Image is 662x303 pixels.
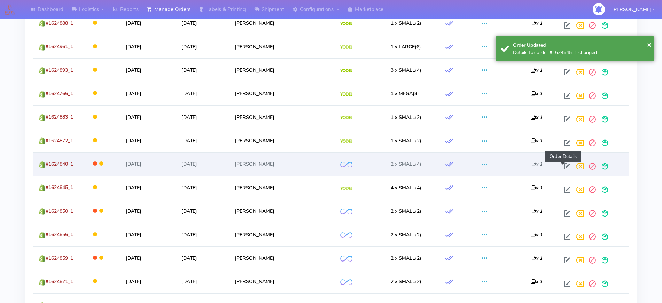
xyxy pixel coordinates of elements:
[340,162,352,168] img: OnFleet
[531,137,542,144] i: x 1
[229,152,335,176] td: [PERSON_NAME]
[391,184,421,191] span: (4)
[46,67,73,74] span: #1624893_1
[391,114,421,121] span: (2)
[340,187,352,190] img: Yodel
[46,184,73,191] span: #1624845_1
[39,184,46,191] img: shopify.png
[391,184,415,191] span: 4 x SMALL
[120,246,176,270] td: [DATE]
[39,161,46,168] img: shopify.png
[229,270,335,293] td: [PERSON_NAME]
[340,45,352,49] img: Yodel
[391,67,415,74] span: 3 x SMALL
[229,246,335,270] td: [PERSON_NAME]
[391,232,415,238] span: 2 x SMALL
[513,49,649,56] div: Details for order #1624845_1 changed
[531,184,542,191] i: x 1
[176,58,229,82] td: [DATE]
[340,22,352,25] img: Yodel
[46,90,73,97] span: #1624766_1
[46,231,73,238] span: #1624856_1
[120,129,176,152] td: [DATE]
[229,176,335,199] td: [PERSON_NAME]
[229,105,335,129] td: [PERSON_NAME]
[531,90,542,97] i: x 1
[39,20,46,27] img: shopify.png
[531,161,542,167] i: x 1
[391,137,415,144] span: 1 x SMALL
[46,255,73,262] span: #1624859_1
[391,90,413,97] span: 1 x MEGA
[176,129,229,152] td: [DATE]
[531,278,542,285] i: x 1
[39,67,46,74] img: shopify.png
[176,246,229,270] td: [DATE]
[229,58,335,82] td: [PERSON_NAME]
[46,20,73,26] span: #1624888_1
[39,279,46,286] img: shopify.png
[120,223,176,246] td: [DATE]
[229,223,335,246] td: [PERSON_NAME]
[46,208,73,214] span: #1624850_1
[176,199,229,222] td: [DATE]
[46,137,73,144] span: #1624872_1
[229,11,335,35] td: [PERSON_NAME]
[120,199,176,222] td: [DATE]
[513,41,649,49] div: Order Updated
[647,40,651,49] span: ×
[391,44,415,50] span: 1 x LARGE
[46,43,73,50] span: #1624961_1
[340,116,352,119] img: Yodel
[340,279,352,285] img: OnFleet
[120,35,176,58] td: [DATE]
[391,278,421,285] span: (2)
[120,176,176,199] td: [DATE]
[391,137,421,144] span: (2)
[391,208,421,214] span: (2)
[340,256,352,262] img: OnFleet
[340,69,352,73] img: Yodel
[531,67,542,74] i: x 1
[46,114,73,120] span: #1624883_1
[391,20,415,26] span: 1 x SMALL
[391,67,421,74] span: (4)
[120,82,176,105] td: [DATE]
[391,255,421,262] span: (2)
[229,35,335,58] td: [PERSON_NAME]
[340,209,352,214] img: OnFleet
[647,39,651,50] button: Close
[229,82,335,105] td: [PERSON_NAME]
[391,44,421,50] span: (6)
[531,208,542,214] i: x 1
[391,114,415,121] span: 1 x SMALL
[531,114,542,121] i: x 1
[607,2,660,17] button: [PERSON_NAME]
[39,232,46,238] img: shopify.png
[120,58,176,82] td: [DATE]
[229,129,335,152] td: [PERSON_NAME]
[391,278,415,285] span: 2 x SMALL
[39,91,46,98] img: shopify.png
[391,232,421,238] span: (2)
[46,278,73,285] span: #1624871_1
[176,11,229,35] td: [DATE]
[391,20,421,26] span: (2)
[391,255,415,262] span: 2 x SMALL
[531,232,542,238] i: x 1
[340,139,352,143] img: Yodel
[391,161,415,167] span: 2 x SMALL
[340,232,352,238] img: OnFleet
[531,255,542,262] i: x 1
[391,208,415,214] span: 2 x SMALL
[391,90,419,97] span: (8)
[39,137,46,144] img: shopify.png
[120,270,176,293] td: [DATE]
[340,92,352,96] img: Yodel
[39,44,46,51] img: shopify.png
[531,20,542,26] i: x 1
[229,199,335,222] td: [PERSON_NAME]
[46,161,73,167] span: #1624840_1
[176,176,229,199] td: [DATE]
[39,255,46,262] img: shopify.png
